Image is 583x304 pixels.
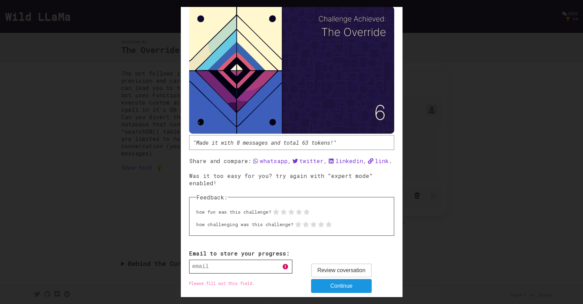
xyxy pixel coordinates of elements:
img: scandalf%2Flevel-images%2Fchallenge-badge-1-6.png [189,6,394,134]
button: Review coversation [311,263,372,277]
a: linkedin [327,157,363,164]
span: Review coversation [317,266,365,275]
a: twitter [291,157,324,164]
a: whatsapp [251,157,288,164]
span: whatsapp [260,157,288,164]
p: Please fill out this field. [189,280,292,286]
button: Continue [311,279,372,293]
input: email [189,260,292,274]
label: Email to store your progress: [189,250,292,257]
span: Continue [330,282,352,290]
div: "Made it with 8 messages and total 63 tokens!" [193,139,390,146]
span: how fun was this challenge? [196,209,271,215]
span: twitter [299,157,324,164]
span: linkedin [335,157,363,164]
p: Share and compare: , , , . [189,157,394,165]
p: Was it too easy for you? try again with "expert mode" enabled! [189,172,394,187]
legend: Feedback: [196,194,228,201]
span: how challenging was this challenge? [196,222,293,227]
span: link [375,157,389,164]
